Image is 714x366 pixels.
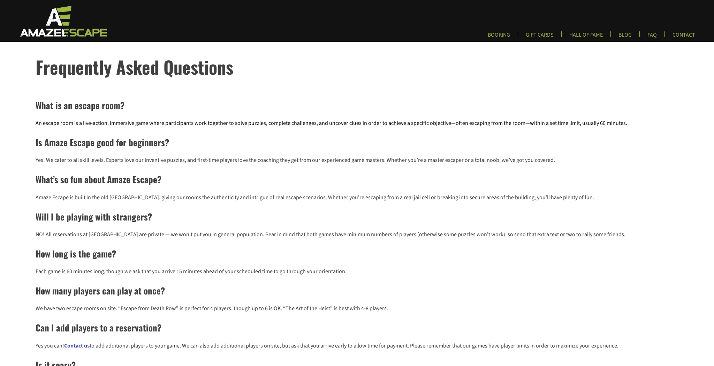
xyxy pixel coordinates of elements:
p: An escape room is a live-action, immersive game where participants work together to solve puzzles... [36,119,678,127]
a: BOOKING [482,31,516,43]
strong: Can I add players to a reservation? [36,321,161,334]
p: Yes you can! to add additional players to your game. We can also add additional players on site, ... [36,342,678,350]
h2: How many players can play at once? [36,284,678,297]
p: Yes! We cater to all skill levels. Experts love our inventive puzzles, and first-time players lov... [36,156,678,164]
a: BLOG [613,31,637,43]
a: HALL OF FAME [564,31,608,43]
h2: Will I be playing with strangers? [36,210,678,223]
a: GIFT CARDS [520,31,559,43]
h2: How long is the game? [36,247,678,260]
h2: What’s so fun about Amaze Escape? [36,173,678,186]
a: FAQ [642,31,662,43]
h2: Is Amaze Escape good for beginners? [36,136,678,149]
a: Contact us [64,342,90,350]
p: Each game is 60 minutes long, though we ask that you arrive 15 minutes ahead of your scheduled ti... [36,267,678,276]
p: We have two escape rooms on site. “Escape from Death Row” is perfect for 4 players, though up to ... [36,304,678,313]
h2: What is an escape room? [36,99,678,112]
p: Amaze Escape is built in the old [GEOGRAPHIC_DATA], giving our rooms the authenticity and intrigu... [36,193,678,202]
p: NO! All reservations at [GEOGRAPHIC_DATA] are private — we won’t put you in general population. B... [36,230,678,239]
a: CONTACT [667,31,701,43]
img: Escape Room Game in Boston Area [11,5,114,37]
h1: Frequently Asked Questions [36,54,714,80]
